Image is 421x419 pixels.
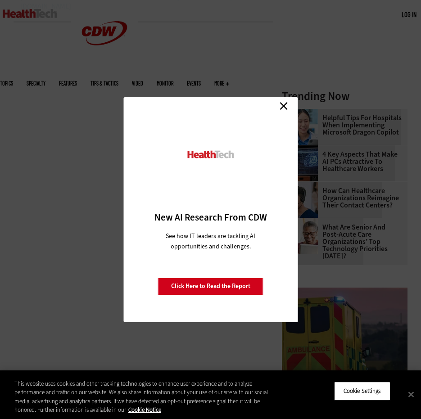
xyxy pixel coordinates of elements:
h3: New AI Research From CDW [139,211,282,224]
a: Click Here to Read the Report [158,278,263,295]
div: This website uses cookies and other tracking technologies to enhance user experience and to analy... [14,379,275,414]
img: HealthTech_0.png [186,150,235,159]
a: Close [277,99,290,113]
a: More information about your privacy [128,406,161,414]
button: Close [401,384,421,404]
p: See how IT leaders are tackling AI opportunities and challenges. [155,231,266,252]
button: Cookie Settings [334,382,390,401]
